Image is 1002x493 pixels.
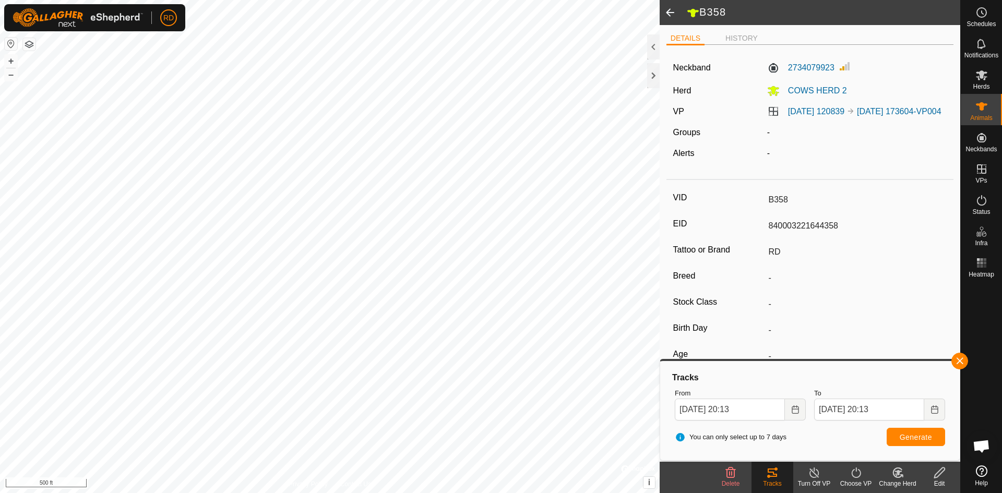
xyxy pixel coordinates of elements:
a: Open chat [966,430,997,462]
div: Tracks [671,371,949,384]
button: Reset Map [5,38,17,50]
img: to [846,107,855,115]
span: Status [972,209,990,215]
span: Herds [973,83,989,90]
div: - [763,147,951,160]
label: EID [673,217,765,231]
span: Schedules [967,21,996,27]
button: Map Layers [23,38,35,51]
div: Edit [918,479,960,488]
span: i [648,478,650,487]
span: Infra [975,240,987,246]
label: Breed [673,269,765,283]
span: Heatmap [969,271,994,278]
button: – [5,68,17,81]
button: Choose Date [924,399,945,420]
button: i [643,477,655,488]
span: Notifications [964,52,998,58]
label: VP [673,107,684,116]
button: + [5,55,17,67]
button: Generate [887,428,945,446]
label: Birth Day [673,321,765,335]
div: Tracks [751,479,793,488]
div: Turn Off VP [793,479,835,488]
label: 2734079923 [767,62,834,74]
div: Choose VP [835,479,877,488]
span: Neckbands [965,146,997,152]
button: Choose Date [785,399,806,420]
a: [DATE] 173604-VP004 [857,107,941,116]
label: Herd [673,86,691,95]
span: COWS HERD 2 [780,86,847,95]
span: Animals [970,115,993,121]
span: Generate [900,433,932,441]
span: Delete [722,480,740,487]
div: Change Herd [877,479,918,488]
label: Neckband [673,62,711,74]
label: Stock Class [673,295,765,309]
li: HISTORY [721,33,762,44]
label: Tattoo or Brand [673,243,765,257]
a: Help [961,461,1002,490]
h2: B358 [687,6,960,19]
span: RD [163,13,174,23]
label: Groups [673,128,700,137]
li: DETAILS [666,33,705,45]
img: Gallagher Logo [13,8,143,27]
span: Help [975,480,988,486]
span: You can only select up to 7 days [675,432,786,442]
label: Alerts [673,149,695,158]
a: Contact Us [340,479,371,489]
a: Privacy Policy [289,479,328,489]
label: VID [673,191,765,205]
label: To [814,388,945,399]
label: From [675,388,806,399]
label: Age [673,347,765,361]
img: Signal strength [839,60,851,73]
span: VPs [975,177,987,184]
div: - [763,126,951,139]
a: [DATE] 120839 [788,107,844,116]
